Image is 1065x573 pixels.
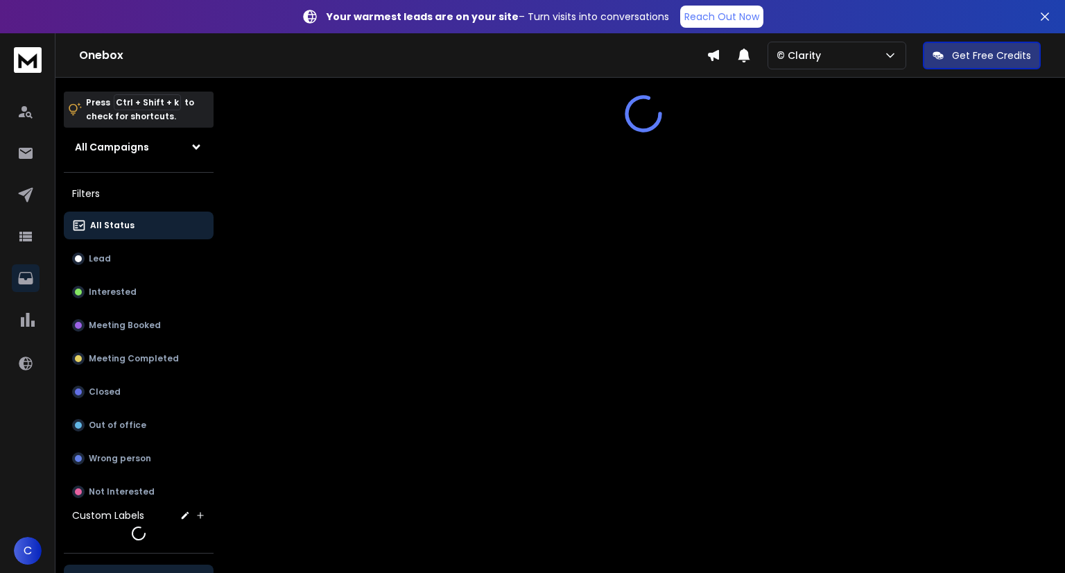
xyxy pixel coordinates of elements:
button: Closed [64,378,214,406]
button: Meeting Booked [64,311,214,339]
p: Not Interested [89,486,155,497]
p: Interested [89,286,137,298]
p: Reach Out Now [684,10,759,24]
h1: Onebox [79,47,707,64]
p: Closed [89,386,121,397]
h1: All Campaigns [75,140,149,154]
p: © Clarity [777,49,826,62]
button: Interested [64,278,214,306]
p: – Turn visits into conversations [327,10,669,24]
p: Press to check for shortcuts. [86,96,194,123]
p: Lead [89,253,111,264]
button: C [14,537,42,565]
button: Meeting Completed [64,345,214,373]
button: Not Interested [64,478,214,506]
button: All Campaigns [64,133,214,161]
button: Lead [64,245,214,273]
p: Meeting Booked [89,320,161,331]
p: Meeting Completed [89,353,179,364]
strong: Your warmest leads are on your site [327,10,519,24]
img: logo [14,47,42,73]
button: All Status [64,212,214,239]
button: Get Free Credits [923,42,1041,69]
button: Out of office [64,411,214,439]
a: Reach Out Now [680,6,763,28]
p: Wrong person [89,453,151,464]
h3: Filters [64,184,214,203]
span: Ctrl + Shift + k [114,94,181,110]
h3: Custom Labels [72,508,144,522]
p: Out of office [89,420,146,431]
button: Wrong person [64,445,214,472]
p: All Status [90,220,135,231]
p: Get Free Credits [952,49,1031,62]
